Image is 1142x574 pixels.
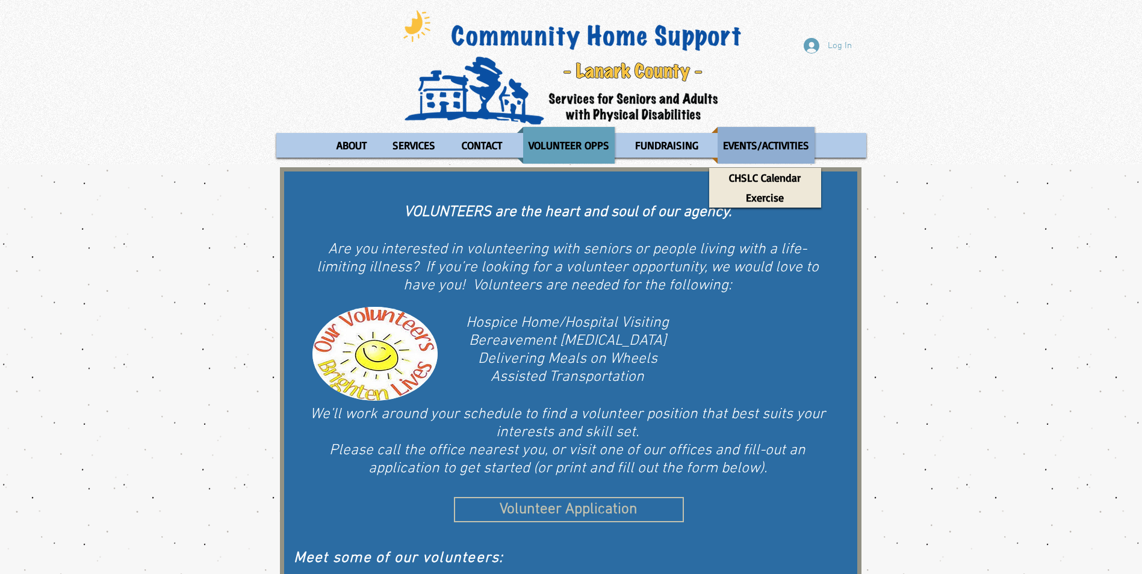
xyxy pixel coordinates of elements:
[294,549,504,567] span: Meet some of our volunteers:
[387,127,441,164] p: SERVICES
[469,332,666,350] span: Bereavement [MEDICAL_DATA]
[712,127,821,164] a: EVENTS/ACTIVITIES
[317,241,819,295] span: Are you interested in volunteering with seniors or people living with a life-limiting illness? If...
[456,127,507,164] p: CONTACT
[312,307,438,401] img: Our Volunteers Brighten Lives.png
[381,127,447,164] a: SERVICES
[450,127,514,164] a: CONTACT
[523,127,615,164] p: VOLUNTEER OPPS
[404,203,731,221] span: VOLUNTEERS are the heart and soul of our agency.
[331,127,372,164] p: ABOUT
[478,350,657,368] span: Delivering Meals on Wheels
[718,127,815,164] p: EVENTS/ACTIVITIES
[630,127,704,164] p: FUNDRAISING
[466,314,669,332] span: Hospice Home/Hospital Visiting
[276,127,866,164] nav: Site
[454,497,684,522] a: Volunteer Application
[740,188,789,208] p: Exercise
[491,368,644,386] span: Assisted Transportation
[709,168,821,188] a: CHSLC Calendar
[795,34,860,57] button: Log In
[624,127,709,164] a: FUNDRAISING
[324,127,378,164] a: ABOUT
[500,499,638,520] span: Volunteer Application
[824,40,856,52] span: Log In
[310,406,825,442] span: We'll work around your schedule to find a volunteer position that best suits your interests and s...
[329,442,805,478] span: Please call the office nearest you, or visit one of our offices and fill-out an application to ge...
[709,188,821,208] a: Exercise
[517,127,621,164] a: VOLUNTEER OPPS
[724,168,806,188] p: CHSLC Calendar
